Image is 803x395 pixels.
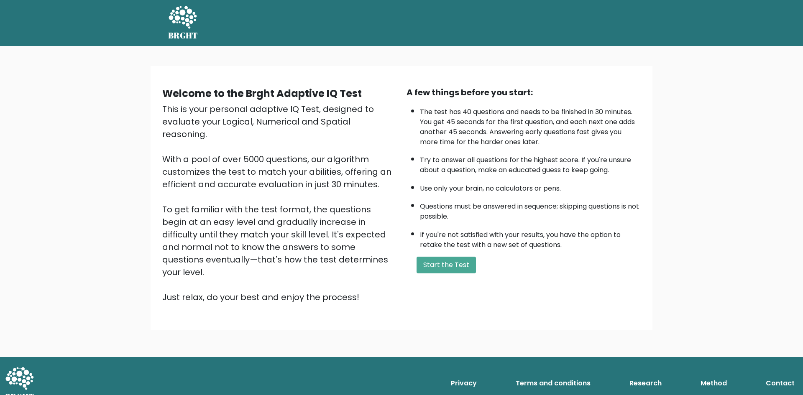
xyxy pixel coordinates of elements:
li: Questions must be answered in sequence; skipping questions is not possible. [420,197,641,222]
button: Start the Test [417,257,476,273]
a: Privacy [448,375,480,392]
li: The test has 40 questions and needs to be finished in 30 minutes. You get 45 seconds for the firs... [420,103,641,147]
div: This is your personal adaptive IQ Test, designed to evaluate your Logical, Numerical and Spatial ... [162,103,396,303]
a: Method [697,375,730,392]
div: A few things before you start: [407,86,641,99]
li: If you're not satisfied with your results, you have the option to retake the test with a new set ... [420,226,641,250]
li: Use only your brain, no calculators or pens. [420,179,641,194]
a: BRGHT [168,3,198,43]
b: Welcome to the Brght Adaptive IQ Test [162,87,362,100]
h5: BRGHT [168,31,198,41]
a: Research [626,375,665,392]
li: Try to answer all questions for the highest score. If you're unsure about a question, make an edu... [420,151,641,175]
a: Contact [762,375,798,392]
a: Terms and conditions [512,375,594,392]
